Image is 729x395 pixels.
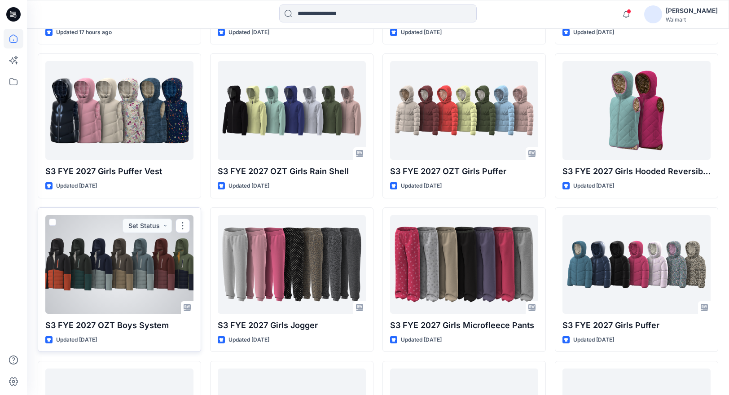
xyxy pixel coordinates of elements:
p: Updated [DATE] [401,181,442,191]
p: Updated 17 hours ago [56,28,112,37]
div: [PERSON_NAME] [666,5,718,16]
img: avatar [644,5,662,23]
p: S3 FYE 2027 OZT Girls Puffer [390,165,538,178]
a: S3 FYE 2027 Girls Microfleece Pants [390,215,538,314]
a: S3 FYE 2027 Girls Puffer Vest [45,61,193,160]
a: S3 FYE 2027 OZT Girls Rain Shell [218,61,366,160]
p: S3 FYE 2027 OZT Boys System [45,319,193,332]
p: Updated [DATE] [56,335,97,345]
a: S3 FYE 2027 OZT Boys System [45,215,193,314]
p: Updated [DATE] [401,28,442,37]
p: S3 FYE 2027 Girls Hooded Reversible Vest [562,165,711,178]
p: Updated [DATE] [573,28,614,37]
p: S3 FYE 2027 Girls Jogger [218,319,366,332]
p: Updated [DATE] [56,181,97,191]
a: S3 FYE 2027 OZT Girls Puffer [390,61,538,160]
p: S3 FYE 2027 OZT Girls Rain Shell [218,165,366,178]
a: S3 FYE 2027 Girls Hooded Reversible Vest [562,61,711,160]
p: Updated [DATE] [401,335,442,345]
p: Updated [DATE] [228,181,269,191]
p: Updated [DATE] [573,335,614,345]
p: S3 FYE 2027 Girls Puffer [562,319,711,332]
p: S3 FYE 2027 Girls Puffer Vest [45,165,193,178]
p: S3 FYE 2027 Girls Microfleece Pants [390,319,538,332]
a: S3 FYE 2027 Girls Puffer [562,215,711,314]
p: Updated [DATE] [228,335,269,345]
div: Walmart [666,16,718,23]
p: Updated [DATE] [228,28,269,37]
a: S3 FYE 2027 Girls Jogger [218,215,366,314]
p: Updated [DATE] [573,181,614,191]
